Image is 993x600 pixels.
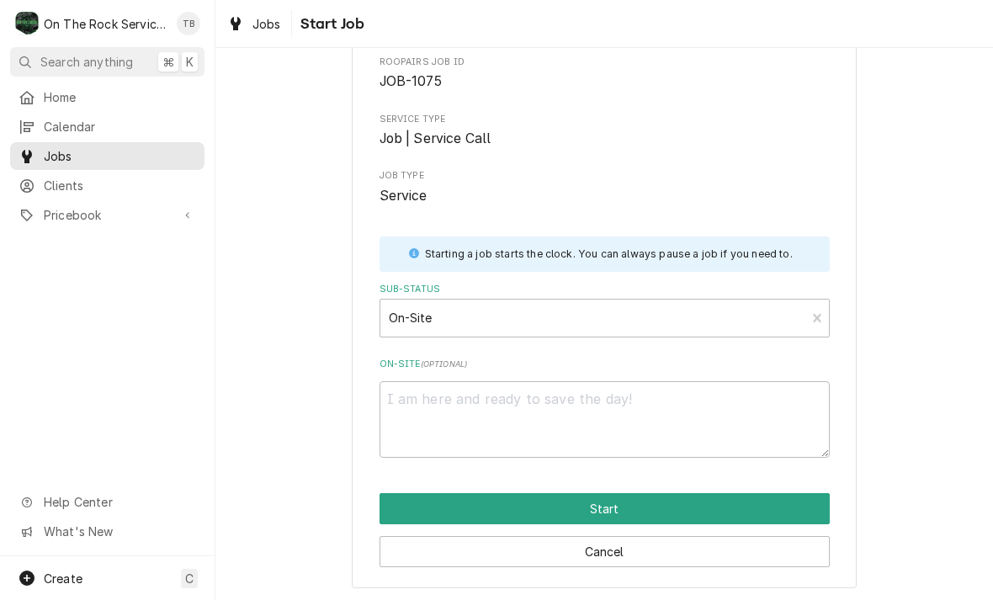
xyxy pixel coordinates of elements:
[380,524,830,567] div: Button Group Row
[380,283,830,337] div: Sub-Status
[44,88,196,106] span: Home
[380,56,830,69] span: Roopairs Job ID
[10,488,204,516] a: Go to Help Center
[10,172,204,199] a: Clients
[185,570,194,587] span: C
[44,15,167,33] div: On The Rock Services
[186,53,194,71] span: K
[421,359,468,369] span: ( optional )
[252,15,281,33] span: Jobs
[380,493,830,524] button: Start
[44,493,194,511] span: Help Center
[380,358,830,371] label: On-Site
[10,83,204,111] a: Home
[10,113,204,141] a: Calendar
[380,493,830,567] div: Button Group
[380,493,830,524] div: Button Group Row
[380,130,491,146] span: Job | Service Call
[295,13,364,35] span: Start Job
[380,113,830,126] span: Service Type
[44,571,82,586] span: Create
[380,14,830,458] div: Job Active Form
[10,518,204,545] a: Go to What's New
[425,247,793,262] div: Starting a job starts the clock. You can always pause a job if you need to.
[44,523,194,540] span: What's New
[380,186,830,206] span: Job Type
[380,536,830,567] button: Cancel
[380,113,830,149] div: Service Type
[44,177,196,194] span: Clients
[220,10,288,38] a: Jobs
[162,53,174,71] span: ⌘
[380,56,830,92] div: Roopairs Job ID
[380,169,830,205] div: Job Type
[44,147,196,165] span: Jobs
[380,129,830,149] span: Service Type
[177,12,200,35] div: TB
[44,118,196,135] span: Calendar
[15,12,39,35] div: O
[380,73,442,89] span: JOB-1075
[380,283,830,296] label: Sub-Status
[10,201,204,229] a: Go to Pricebook
[380,358,830,457] div: On-Site
[44,206,171,224] span: Pricebook
[40,53,133,71] span: Search anything
[380,169,830,183] span: Job Type
[10,142,204,170] a: Jobs
[380,188,427,204] span: Service
[10,47,204,77] button: Search anything⌘K
[177,12,200,35] div: Todd Brady's Avatar
[380,72,830,92] span: Roopairs Job ID
[15,12,39,35] div: On The Rock Services's Avatar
